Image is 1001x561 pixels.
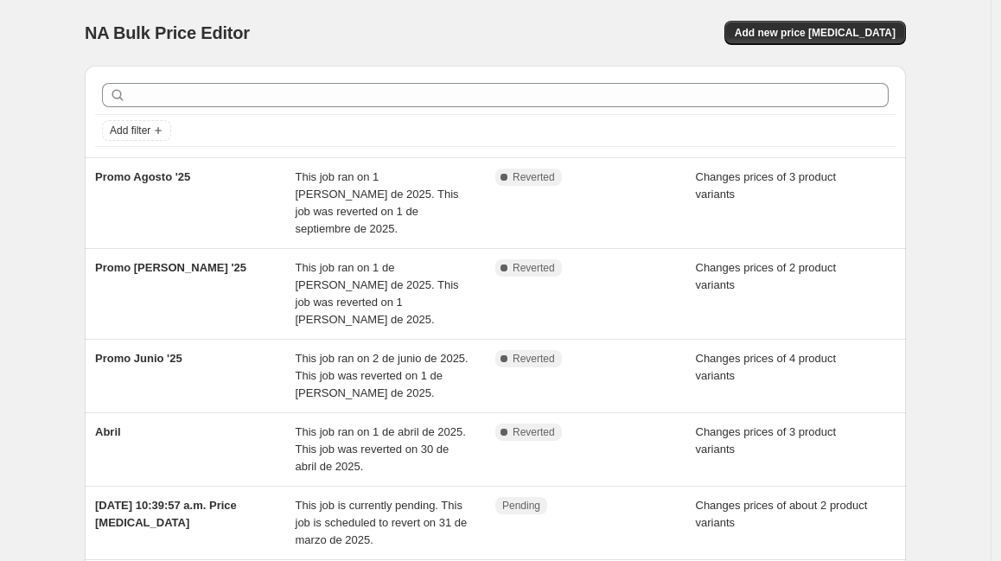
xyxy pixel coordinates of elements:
button: Add filter [102,120,171,141]
span: NA Bulk Price Editor [85,23,250,42]
span: Changes prices of 4 product variants [696,352,837,382]
span: Promo Agosto '25 [95,170,190,183]
button: Add new price [MEDICAL_DATA] [724,21,906,45]
span: Promo Junio '25 [95,352,182,365]
span: This job ran on 2 de junio de 2025. This job was reverted on 1 de [PERSON_NAME] de 2025. [296,352,469,399]
span: Pending [502,499,540,513]
span: Changes prices of 3 product variants [696,170,837,201]
span: This job ran on 1 de [PERSON_NAME] de 2025. This job was reverted on 1 [PERSON_NAME] de 2025. [296,261,459,326]
span: [DATE] 10:39:57 a.m. Price [MEDICAL_DATA] [95,499,237,529]
span: This job ran on 1 de abril de 2025. This job was reverted on 30 de abril de 2025. [296,425,466,473]
span: Changes prices of about 2 product variants [696,499,868,529]
span: Promo [PERSON_NAME] '25 [95,261,246,274]
span: Reverted [513,352,555,366]
span: Abril [95,425,121,438]
span: Reverted [513,170,555,184]
span: Reverted [513,425,555,439]
span: Add new price [MEDICAL_DATA] [735,26,896,40]
span: This job ran on 1 [PERSON_NAME] de 2025. This job was reverted on 1 de septiembre de 2025. [296,170,459,235]
span: Add filter [110,124,150,137]
span: Changes prices of 3 product variants [696,425,837,456]
span: Changes prices of 2 product variants [696,261,837,291]
span: This job is currently pending. This job is scheduled to revert on 31 de marzo de 2025. [296,499,468,546]
span: Reverted [513,261,555,275]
